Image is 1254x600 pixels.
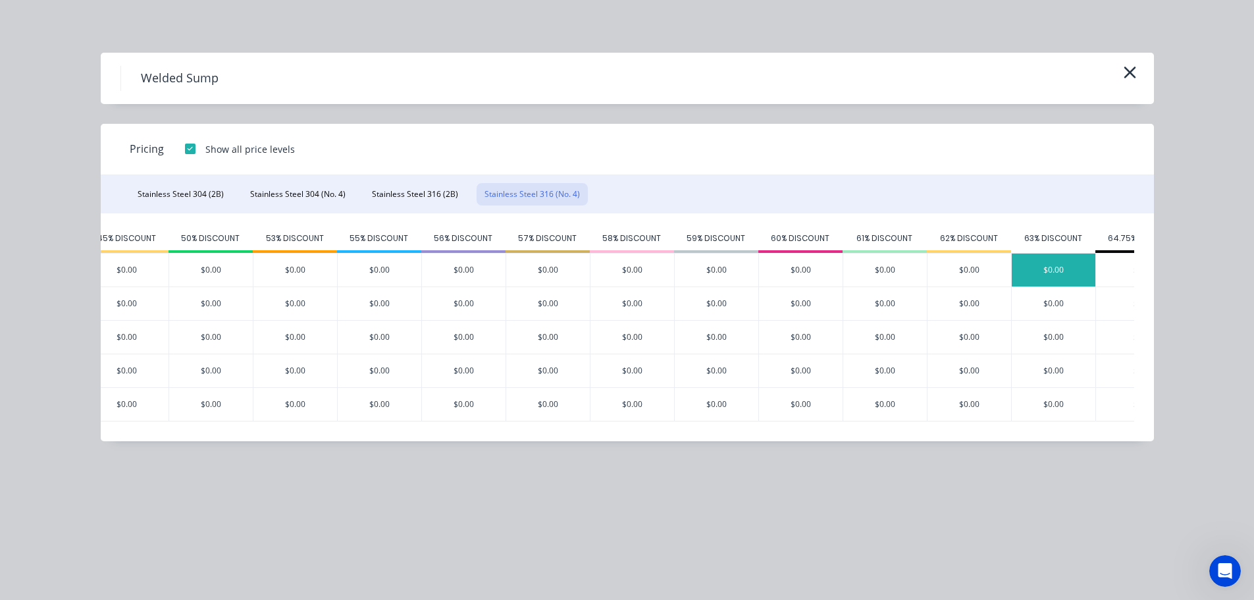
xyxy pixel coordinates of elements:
[27,186,53,213] img: Profile image for Maricar
[253,388,337,421] div: $0.00
[675,254,758,286] div: $0.00
[338,388,421,421] div: $0.00
[205,142,295,156] div: Show all price levels
[59,187,692,198] span: Got it, thanks for letting me know. I’ll keep an eye on it and see if it duplicates again or if d...
[85,287,169,320] div: $0.00
[759,321,843,354] div: $0.00
[506,254,590,286] div: $0.00
[27,256,220,270] div: We'll be back online in 30 minutes
[169,321,253,354] div: $0.00
[927,287,1011,320] div: $0.00
[843,254,927,286] div: $0.00
[338,354,421,387] div: $0.00
[13,231,250,281] div: Send us a messageWe'll be back online in 30 minutes
[1012,287,1095,320] div: $0.00
[27,395,213,408] div: Factory Weekly Updates - [DATE]
[675,287,758,320] div: $0.00
[130,183,232,205] button: Stainless Steel 304 (2B)
[1012,321,1095,354] div: $0.00
[27,318,236,344] button: Share it with us
[1209,555,1241,587] iframe: Intercom live chat
[927,232,1011,244] div: 62% DISCOUNT
[927,321,1011,354] div: $0.00
[843,232,927,244] div: 61% DISCOUNT
[95,200,133,213] div: • 2h ago
[1011,232,1095,244] div: 63% DISCOUNT
[759,254,843,286] div: $0.00
[674,232,758,244] div: 59% DISCOUNT
[1096,354,1192,387] div: $0.00
[590,254,674,286] div: $0.00
[590,321,674,354] div: $0.00
[338,287,421,320] div: $0.00
[338,254,421,286] div: $0.00
[169,388,253,421] div: $0.00
[130,141,164,157] span: Pricing
[26,116,237,138] p: How can we help?
[27,372,91,387] div: New feature
[506,321,590,354] div: $0.00
[364,183,466,205] button: Stainless Steel 316 (2B)
[422,354,506,387] div: $0.00
[85,388,169,421] div: $0.00
[337,232,421,244] div: 55% DISCOUNT
[59,200,93,213] div: Maricar
[1012,388,1095,421] div: $0.00
[120,66,238,91] h4: Welded Sump
[422,321,506,354] div: $0.00
[27,299,236,313] h2: Have an idea or feature request?
[477,183,588,205] button: Stainless Steel 316 (No. 4)
[66,411,132,464] button: Messages
[506,287,590,320] div: $0.00
[253,232,337,244] div: 53% DISCOUNT
[1096,254,1192,286] div: $0.00
[84,232,169,244] div: 45% DISCOUNT
[506,388,590,421] div: $0.00
[13,155,250,225] div: Recent messageProfile image for MaricarGot it, thanks for letting me know. I’ll keep an eye on it...
[197,411,263,464] button: Help
[1012,354,1095,387] div: $0.00
[18,444,47,453] span: Home
[843,321,927,354] div: $0.00
[253,321,337,354] div: $0.00
[169,254,253,286] div: $0.00
[132,411,197,464] button: News
[1095,232,1193,244] div: 64.75% DISCOUNT
[422,388,506,421] div: $0.00
[590,287,674,320] div: $0.00
[338,321,421,354] div: $0.00
[759,287,843,320] div: $0.00
[422,287,506,320] div: $0.00
[421,232,506,244] div: 56% DISCOUNT
[675,388,758,421] div: $0.00
[169,232,253,244] div: 50% DISCOUNT
[253,287,337,320] div: $0.00
[590,232,674,244] div: 58% DISCOUNT
[152,444,177,453] span: News
[927,254,1011,286] div: $0.00
[506,232,590,244] div: 57% DISCOUNT
[675,354,758,387] div: $0.00
[97,372,167,387] div: Improvement
[843,354,927,387] div: $0.00
[759,388,843,421] div: $0.00
[26,94,237,116] p: Hi [PERSON_NAME]
[76,444,122,453] span: Messages
[758,232,843,244] div: 60% DISCOUNT
[14,175,249,224] div: Profile image for MaricarGot it, thanks for letting me know. I’ll keep an eye on it and see if it...
[1012,254,1095,286] div: $0.00
[26,25,105,46] img: logo
[27,167,236,180] div: Recent message
[927,388,1011,421] div: $0.00
[169,354,253,387] div: $0.00
[242,183,353,205] button: Stainless Steel 304 (No. 4)
[590,388,674,421] div: $0.00
[169,287,253,320] div: $0.00
[253,354,337,387] div: $0.00
[759,354,843,387] div: $0.00
[422,254,506,286] div: $0.00
[85,254,169,286] div: $0.00
[843,287,927,320] div: $0.00
[927,354,1011,387] div: $0.00
[85,321,169,354] div: $0.00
